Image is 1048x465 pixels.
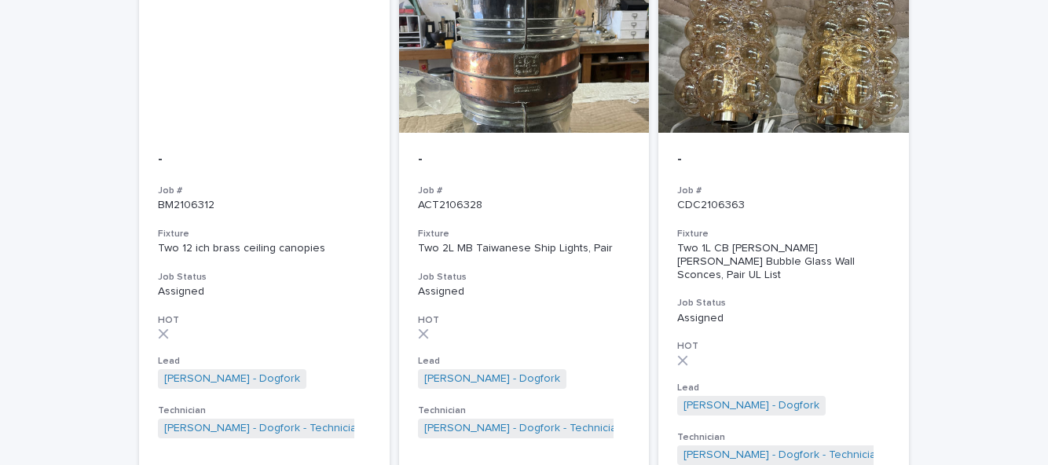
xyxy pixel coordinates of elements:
h3: Job # [158,185,371,197]
h3: Lead [158,355,371,368]
a: [PERSON_NAME] - Dogfork [683,399,819,412]
h3: Job Status [418,271,631,284]
h3: Technician [158,405,371,417]
h3: Job Status [677,297,890,309]
h3: HOT [158,314,371,327]
h3: Fixture [418,228,631,240]
h3: Technician [677,431,890,444]
h3: Job # [418,185,631,197]
h3: Job Status [158,271,371,284]
a: [PERSON_NAME] - Dogfork - Technician [424,422,623,435]
h3: Fixture [158,228,371,240]
div: Two 12 ich brass ceiling canopies [158,242,371,255]
h3: HOT [418,314,631,327]
p: ACT2106328 [418,199,631,212]
h3: Lead [418,355,631,368]
p: Assigned [418,285,631,298]
a: [PERSON_NAME] - Dogfork - Technician [164,422,363,435]
p: - [677,152,890,169]
p: Assigned [677,312,890,325]
div: Two 2L MB Taiwanese Ship Lights, Pair [418,242,631,255]
h3: Fixture [677,228,890,240]
a: [PERSON_NAME] - Dogfork [164,372,300,386]
p: - [418,152,631,169]
a: [PERSON_NAME] - Dogfork - Technician [683,449,882,462]
div: Two 1L CB [PERSON_NAME] [PERSON_NAME] Bubble Glass Wall Sconces, Pair UL List [677,242,890,281]
a: [PERSON_NAME] - Dogfork [424,372,560,386]
p: - [158,152,371,169]
p: CDC2106363 [677,199,890,212]
h3: HOT [677,340,890,353]
h3: Technician [418,405,631,417]
h3: Lead [677,382,890,394]
h3: Job # [677,185,890,197]
p: BM2106312 [158,199,371,212]
p: Assigned [158,285,371,298]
